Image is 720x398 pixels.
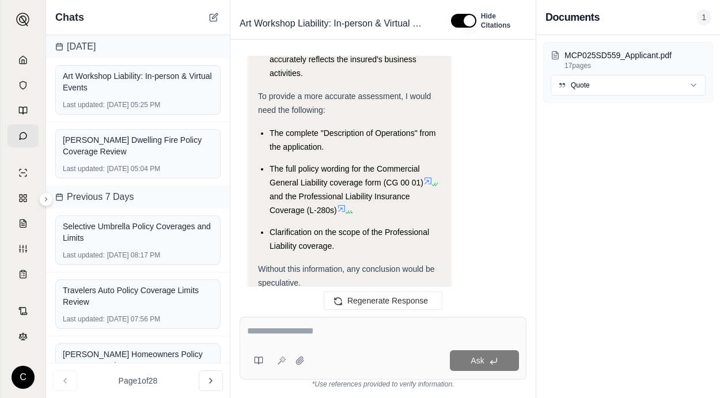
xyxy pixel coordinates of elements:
span: Without this information, any conclusion would be speculative. [258,264,435,287]
div: [PERSON_NAME] Dwelling Fire Policy Coverage Review [63,134,213,157]
button: Expand sidebar [12,8,35,31]
span: Last updated: [63,251,105,260]
a: Home [7,48,39,71]
button: MCP025SD559_Applicant.pdf17pages [551,50,706,70]
a: Chat [7,124,39,147]
span: Ask [471,356,484,365]
div: [DATE] 05:25 PM [63,100,213,109]
span: Clarification on the scope of the Professional Liability coverage. [270,228,429,251]
div: [PERSON_NAME] Homeowners Policy Coverage Review [63,348,213,372]
button: New Chat [207,10,221,24]
div: [DATE] 07:56 PM [63,314,213,324]
div: C [12,366,35,389]
div: [DATE] 08:17 PM [63,251,213,260]
a: Documents Vault [7,74,39,97]
a: Custom Report [7,237,39,260]
span: Last updated: [63,164,105,173]
a: Claim Coverage [7,212,39,235]
div: Selective Umbrella Policy Coverages and Limits [63,221,213,244]
span: Last updated: [63,314,105,324]
span: . This description is crucial for determining whether the policy accurately reflects the insured'... [270,27,441,78]
div: Edit Title [235,14,437,33]
span: Hide Citations [481,12,520,30]
div: [DATE] 05:04 PM [63,164,213,173]
a: Legal Search Engine [7,325,39,348]
span: The complete "Description of Operations" from the application. [270,128,436,151]
div: Previous 7 Days [46,185,230,209]
h3: Documents [545,9,600,25]
span: . [351,206,353,215]
span: Art Workshop Liability: In-person & Virtual Events [235,14,427,33]
a: Contract Analysis [7,300,39,323]
p: 17 pages [564,61,706,70]
span: Regenerate Response [347,296,428,305]
span: Page 1 of 28 [119,375,158,386]
span: Last updated: [63,100,105,109]
span: 1 [697,9,711,25]
a: Single Policy [7,161,39,184]
div: *Use references provided to verify information. [240,380,526,389]
button: Regenerate Response [324,291,442,310]
span: Chats [55,9,84,25]
img: Expand sidebar [16,13,30,26]
div: Travelers Auto Policy Coverage Limits Review [63,285,213,308]
span: The full policy wording for the Commercial General Liability coverage form (CG 00 01) [270,164,423,187]
button: Expand sidebar [39,192,53,206]
p: MCP025SD559_Applicant.pdf [564,50,706,61]
span: and the Professional Liability Insurance Coverage (L-280s) [270,192,410,215]
span: To provide a more accurate assessment, I would need the following: [258,92,431,115]
a: Coverage Table [7,263,39,286]
button: Ask [450,350,519,371]
a: Prompt Library [7,99,39,122]
div: Art Workshop Liability: In-person & Virtual Events [63,70,213,93]
div: [DATE] [46,35,230,58]
a: Policy Comparisons [7,187,39,210]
